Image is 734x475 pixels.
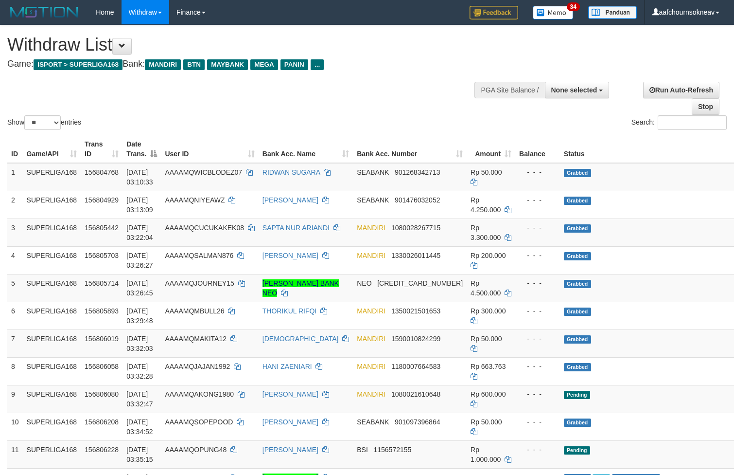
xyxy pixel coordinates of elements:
[165,307,224,315] span: AAAAMQMBULL26
[692,98,719,115] a: Stop
[165,363,230,370] span: AAAAMQJAJAN1992
[23,163,81,191] td: SUPERLIGA168
[631,115,727,130] label: Search:
[471,196,501,214] span: Rp 4.250.000
[126,307,153,325] span: [DATE] 03:29:48
[81,135,122,163] th: Trans ID: activate to sort column ascending
[391,224,440,232] span: Copy 1080028267715 to clipboard
[564,446,590,455] span: Pending
[122,135,161,163] th: Date Trans.: activate to sort column descending
[262,168,320,176] a: RIDWAN SUGARA
[7,219,23,246] td: 3
[7,440,23,468] td: 11
[533,6,574,19] img: Button%20Memo.svg
[7,35,480,55] h1: Withdraw List
[126,390,153,408] span: [DATE] 03:32:47
[259,135,353,163] th: Bank Acc. Name: activate to sort column ascending
[262,252,318,259] a: [PERSON_NAME]
[471,363,506,370] span: Rp 663.763
[471,390,506,398] span: Rp 600.000
[23,219,81,246] td: SUPERLIGA168
[564,280,591,288] span: Grabbed
[85,252,119,259] span: 156805703
[357,252,385,259] span: MANDIRI
[357,224,385,232] span: MANDIRI
[357,363,385,370] span: MANDIRI
[519,362,556,371] div: - - -
[7,246,23,274] td: 4
[262,224,330,232] a: SAPTA NUR ARIANDI
[165,224,244,232] span: AAAAMQCUCUKAKEK08
[357,168,389,176] span: SEABANK
[262,196,318,204] a: [PERSON_NAME]
[262,307,317,315] a: THORIKUL RIFQI
[515,135,560,163] th: Balance
[23,246,81,274] td: SUPERLIGA168
[126,252,153,269] span: [DATE] 03:26:27
[588,6,637,19] img: panduan.png
[470,6,518,19] img: Feedback.jpg
[395,196,440,204] span: Copy 901476032052 to clipboard
[471,418,502,426] span: Rp 50.000
[519,334,556,344] div: - - -
[658,115,727,130] input: Search:
[23,413,81,440] td: SUPERLIGA168
[474,82,544,98] div: PGA Site Balance /
[85,224,119,232] span: 156805442
[564,391,590,399] span: Pending
[471,168,502,176] span: Rp 50.000
[7,115,81,130] label: Show entries
[377,279,463,287] span: Copy 5859459132907097 to clipboard
[519,445,556,455] div: - - -
[564,308,591,316] span: Grabbed
[7,357,23,385] td: 8
[23,302,81,329] td: SUPERLIGA168
[85,446,119,454] span: 156806228
[357,279,371,287] span: NEO
[23,385,81,413] td: SUPERLIGA168
[126,446,153,463] span: [DATE] 03:35:15
[467,135,515,163] th: Amount: activate to sort column ascending
[311,59,324,70] span: ...
[471,279,501,297] span: Rp 4.500.000
[519,389,556,399] div: - - -
[165,279,234,287] span: AAAAMQJOURNEY15
[145,59,181,70] span: MANDIRI
[126,196,153,214] span: [DATE] 03:13:09
[165,252,233,259] span: AAAAMQSALMAN876
[395,418,440,426] span: Copy 901097396864 to clipboard
[23,357,81,385] td: SUPERLIGA168
[85,418,119,426] span: 156806208
[262,363,312,370] a: HANI ZAENIARI
[564,419,591,427] span: Grabbed
[7,302,23,329] td: 6
[357,335,385,343] span: MANDIRI
[126,168,153,186] span: [DATE] 03:10:33
[391,363,440,370] span: Copy 1180007664583 to clipboard
[471,224,501,241] span: Rp 3.300.000
[85,335,119,343] span: 156806019
[395,168,440,176] span: Copy 901268342713 to clipboard
[373,446,411,454] span: Copy 1156572155 to clipboard
[564,252,591,260] span: Grabbed
[545,82,610,98] button: None selected
[7,413,23,440] td: 10
[23,135,81,163] th: Game/API: activate to sort column ascending
[7,329,23,357] td: 7
[471,335,502,343] span: Rp 50.000
[353,135,467,163] th: Bank Acc. Number: activate to sort column ascending
[23,191,81,219] td: SUPERLIGA168
[7,5,81,19] img: MOTION_logo.png
[519,195,556,205] div: - - -
[262,279,339,297] a: [PERSON_NAME] BANK NEO
[23,329,81,357] td: SUPERLIGA168
[7,135,23,163] th: ID
[262,418,318,426] a: [PERSON_NAME]
[165,168,242,176] span: AAAAMQWICBLODEZ07
[262,335,339,343] a: [DEMOGRAPHIC_DATA]
[250,59,278,70] span: MEGA
[165,196,225,204] span: AAAAMQNIYEAWZ
[85,168,119,176] span: 156804768
[519,417,556,427] div: - - -
[165,335,227,343] span: AAAAMQMAKITA12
